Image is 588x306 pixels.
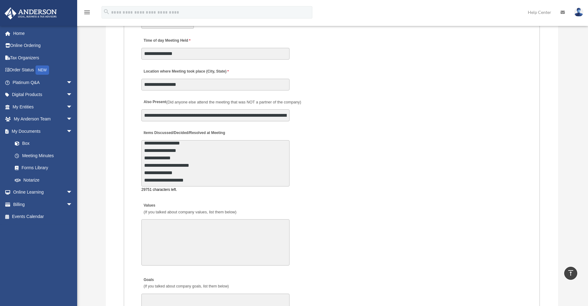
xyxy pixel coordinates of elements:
span: arrow_drop_down [66,76,79,89]
a: Online Ordering [4,40,82,52]
a: Home [4,27,82,40]
i: search [103,8,110,15]
a: Events Calendar [4,211,82,223]
a: Forms Library [9,162,82,174]
img: User Pic [574,8,583,17]
span: arrow_drop_down [66,125,79,138]
a: My Anderson Teamarrow_drop_down [4,113,82,125]
span: (If you talked about company values, list them below) [144,210,236,214]
a: Meeting Minutes [9,149,79,162]
a: Online Learningarrow_drop_down [4,186,82,199]
div: NEW [35,65,49,75]
a: Digital Productsarrow_drop_down [4,89,82,101]
a: Box [9,137,82,150]
label: Location where Meeting took place (City, State) [141,67,230,76]
a: Tax Organizers [4,52,82,64]
img: Anderson Advisors Platinum Portal [3,7,59,19]
label: Also Present [141,98,303,107]
a: menu [83,11,91,16]
label: Items Discussed/Decided/Resolved at Meeting [141,129,227,137]
span: arrow_drop_down [66,89,79,101]
span: arrow_drop_down [66,113,79,126]
i: menu [83,9,91,16]
div: 29751 characters left. [141,187,290,193]
label: Values [141,201,238,216]
a: Order StatusNEW [4,64,82,77]
label: Goals [141,276,230,291]
a: vertical_align_top [564,267,577,280]
a: Platinum Q&Aarrow_drop_down [4,76,82,89]
a: My Entitiesarrow_drop_down [4,101,82,113]
span: arrow_drop_down [66,101,79,113]
span: (If you talked about company goals, list them below) [144,284,229,288]
a: My Documentsarrow_drop_down [4,125,82,137]
a: Billingarrow_drop_down [4,198,82,211]
span: arrow_drop_down [66,198,79,211]
label: Time of day Meeting Held [141,36,200,45]
span: arrow_drop_down [66,186,79,199]
span: (Did anyone else attend the meeting that was NOT a partner of the company) [166,100,301,104]
a: Notarize [9,174,82,186]
i: vertical_align_top [567,269,574,277]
